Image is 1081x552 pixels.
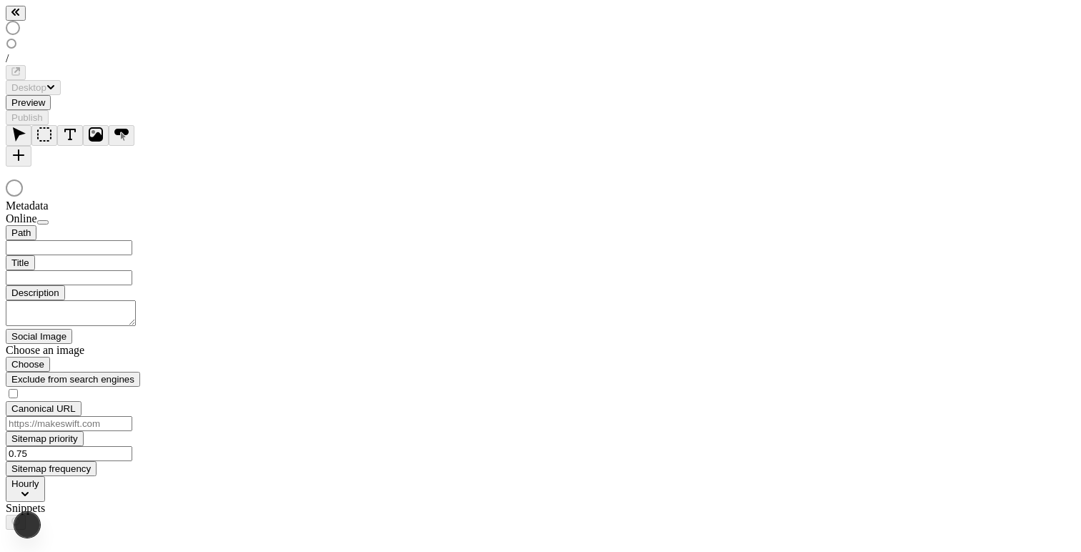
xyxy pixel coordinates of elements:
[6,212,37,225] span: Online
[6,401,82,416] button: Canonical URL
[6,372,140,387] button: Exclude from search engines
[6,476,45,502] button: Hourly
[6,285,65,300] button: Description
[6,416,132,431] input: https://makeswift.com
[6,344,177,357] div: Choose an image
[6,329,72,344] button: Social Image
[11,112,43,123] span: Publish
[6,461,97,476] button: Sitemap frequency
[6,255,35,270] button: Title
[11,359,44,370] span: Choose
[57,125,83,146] button: Text
[6,199,177,212] div: Metadata
[6,502,177,515] div: Snippets
[83,125,109,146] button: Image
[6,431,84,446] button: Sitemap priority
[6,357,50,372] button: Choose
[6,80,61,95] button: Desktop
[6,52,1075,65] div: /
[11,97,45,108] span: Preview
[31,125,57,146] button: Box
[6,95,51,110] button: Preview
[11,478,39,489] span: Hourly
[6,225,36,240] button: Path
[6,110,49,125] button: Publish
[109,125,134,146] button: Button
[11,82,46,93] span: Desktop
